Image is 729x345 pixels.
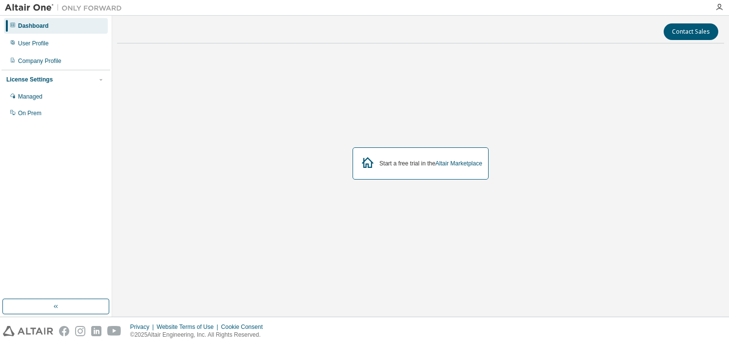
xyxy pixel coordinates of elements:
[91,326,101,336] img: linkedin.svg
[59,326,69,336] img: facebook.svg
[130,331,269,339] p: © 2025 Altair Engineering, Inc. All Rights Reserved.
[221,323,268,331] div: Cookie Consent
[107,326,121,336] img: youtube.svg
[18,22,49,30] div: Dashboard
[6,76,53,83] div: License Settings
[130,323,157,331] div: Privacy
[3,326,53,336] img: altair_logo.svg
[75,326,85,336] img: instagram.svg
[18,93,42,101] div: Managed
[157,323,221,331] div: Website Terms of Use
[664,23,718,40] button: Contact Sales
[18,109,41,117] div: On Prem
[18,40,49,47] div: User Profile
[379,160,482,167] div: Start a free trial in the
[5,3,127,13] img: Altair One
[435,160,482,167] a: Altair Marketplace
[18,57,61,65] div: Company Profile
